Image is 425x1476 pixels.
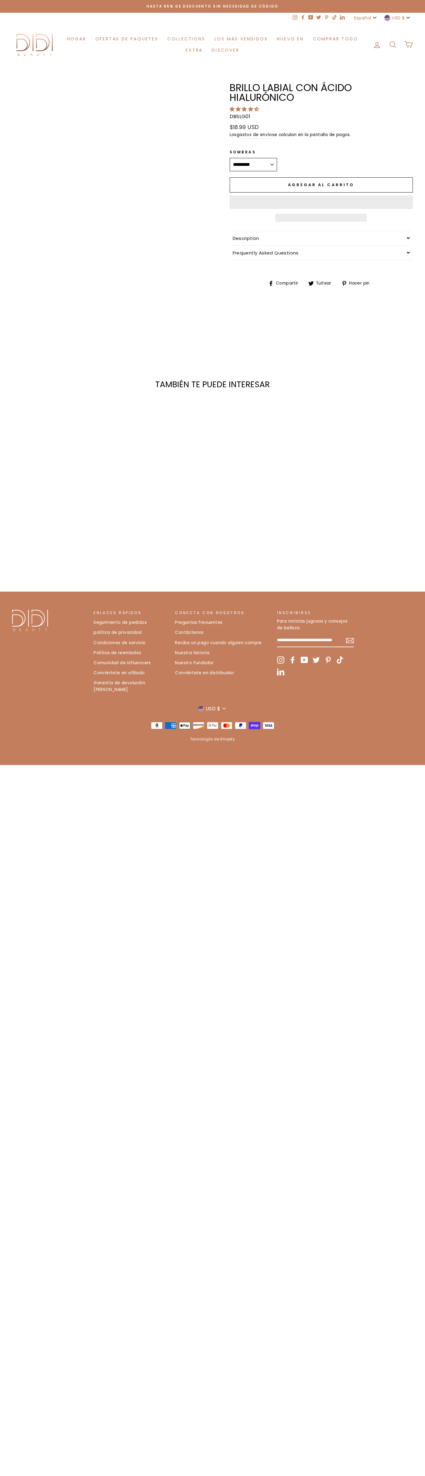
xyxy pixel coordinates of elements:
label: Sombras [230,149,277,155]
span: USD $ [392,15,404,21]
p: Inscribirse [277,610,354,616]
button: Agregar al carrito [230,177,413,193]
span: 4.67 stars [230,106,261,113]
a: Preguntas frecuentes [175,618,222,627]
a: gastos de envío [237,132,272,138]
span: Description [233,235,259,241]
a: Extra [181,45,207,56]
a: Política de reembolso [94,648,141,658]
a: Conviértete en distribuidor [175,668,234,678]
button: Español [352,13,379,23]
a: Comunidad de influencers [94,658,151,668]
a: Comprar todo [308,33,363,44]
span: Frequently Asked Questions [233,250,299,256]
a: Nuestra historia [175,648,209,658]
a: Seguimiento de pedidos [94,618,147,627]
button: USD $ [196,704,229,713]
a: Conviértete en afiliado [94,668,145,678]
ul: Primary [58,33,367,56]
a: Discover [207,45,244,56]
a: Hogar [63,33,91,44]
a: Nuestro Fundador [175,658,214,668]
a: Condiciones de servicio [94,638,146,647]
button: USD $ [382,13,413,23]
p: Enlaces rápidos [94,610,168,616]
small: Los se calculan en la pantalla de pagos. [230,132,413,138]
a: Collections [163,33,210,44]
h3: También te puede interesar [12,381,413,389]
a: Reciba un pago cuando alguien compre [175,638,262,647]
a: Nuevo en [272,33,308,44]
p: Para noticias jugosas y consejos de belleza. [277,618,354,631]
a: Tecnología de Shopify [190,736,235,742]
img: Didi Beauty Co. [12,610,48,631]
p: CONECTA CON NOSOTROS [175,610,270,616]
span: Agregar al carrito [288,182,354,188]
span: $18.99 USD [230,123,259,131]
a: Ofertas de paquetes [91,33,163,44]
p: DBSLG01 [230,113,413,121]
span: Hasta 85% de descuento SIN NECESIDAD DE CÓDIGO [146,4,278,9]
a: Garantía de devolución [PERSON_NAME] [94,678,168,694]
h1: Brillo labial con ácido hialurónico [230,83,413,103]
span: USD $ [206,705,220,713]
button: Suscribir [346,637,354,644]
span: Compartir [275,280,303,287]
a: Contáctenos [175,628,204,637]
a: Los más vendidos [210,33,272,44]
img: Didi Beauty Co. [12,32,58,57]
span: Hacer pin [348,280,374,287]
span: Tuitear [315,280,336,287]
a: política de privacidad [94,628,142,637]
span: Español [354,15,371,21]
